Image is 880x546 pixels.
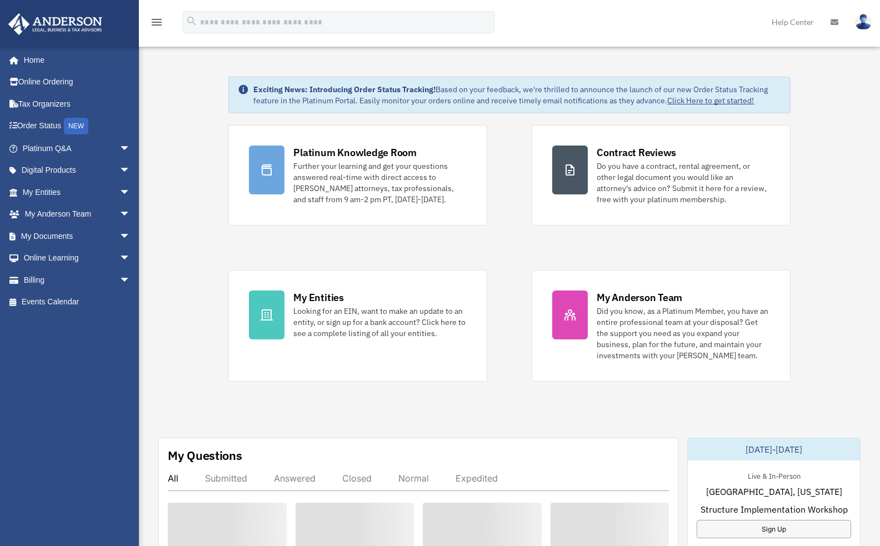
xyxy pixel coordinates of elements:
[274,473,316,484] div: Answered
[8,137,147,159] a: Platinum Q&Aarrow_drop_down
[706,485,842,498] span: [GEOGRAPHIC_DATA], [US_STATE]
[293,146,417,159] div: Platinum Knowledge Room
[456,473,498,484] div: Expedited
[8,115,147,138] a: Order StatusNEW
[228,270,487,382] a: My Entities Looking for an EIN, want to make an update to an entity, or sign up for a bank accoun...
[8,49,142,71] a: Home
[293,161,467,205] div: Further your learning and get your questions answered real-time with direct access to [PERSON_NAM...
[532,270,791,382] a: My Anderson Team Did you know, as a Platinum Member, you have an entire professional team at your...
[119,203,142,226] span: arrow_drop_down
[253,84,781,106] div: Based on your feedback, we're thrilled to announce the launch of our new Order Status Tracking fe...
[532,125,791,226] a: Contract Reviews Do you have a contract, rental agreement, or other legal document you would like...
[150,19,163,29] a: menu
[150,16,163,29] i: menu
[119,137,142,160] span: arrow_drop_down
[168,473,178,484] div: All
[697,520,851,538] a: Sign Up
[228,125,487,226] a: Platinum Knowledge Room Further your learning and get your questions answered real-time with dire...
[701,503,848,516] span: Structure Implementation Workshop
[119,247,142,270] span: arrow_drop_down
[597,161,770,205] div: Do you have a contract, rental agreement, or other legal document you would like an attorney's ad...
[5,13,106,35] img: Anderson Advisors Platinum Portal
[855,14,872,30] img: User Pic
[253,84,436,94] strong: Exciting News: Introducing Order Status Tracking!
[597,290,682,304] div: My Anderson Team
[342,473,372,484] div: Closed
[168,447,242,464] div: My Questions
[186,15,198,27] i: search
[8,269,147,291] a: Billingarrow_drop_down
[64,118,88,134] div: NEW
[597,146,676,159] div: Contract Reviews
[8,93,147,115] a: Tax Organizers
[739,469,809,481] div: Live & In-Person
[8,291,147,313] a: Events Calendar
[293,305,467,339] div: Looking for an EIN, want to make an update to an entity, or sign up for a bank account? Click her...
[205,473,247,484] div: Submitted
[667,96,754,106] a: Click Here to get started!
[8,247,147,269] a: Online Learningarrow_drop_down
[119,181,142,204] span: arrow_drop_down
[8,225,147,247] a: My Documentsarrow_drop_down
[398,473,429,484] div: Normal
[8,71,147,93] a: Online Ordering
[8,159,147,182] a: Digital Productsarrow_drop_down
[119,159,142,182] span: arrow_drop_down
[119,225,142,248] span: arrow_drop_down
[8,181,147,203] a: My Entitiesarrow_drop_down
[293,290,343,304] div: My Entities
[119,269,142,292] span: arrow_drop_down
[597,305,770,361] div: Did you know, as a Platinum Member, you have an entire professional team at your disposal? Get th...
[688,438,860,460] div: [DATE]-[DATE]
[8,203,147,226] a: My Anderson Teamarrow_drop_down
